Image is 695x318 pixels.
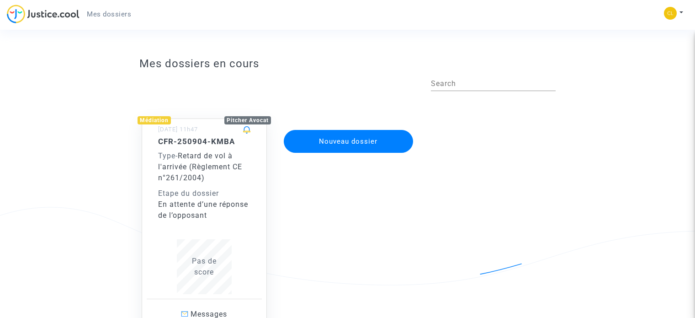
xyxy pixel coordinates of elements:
span: - [158,151,178,160]
a: Nouveau dossier [283,124,414,133]
div: Etape du dossier [158,188,250,199]
h5: CFR-250904-KMBA [158,137,250,146]
span: Type [158,151,175,160]
button: Nouveau dossier [284,130,414,153]
a: Mes dossiers [80,7,138,21]
div: Médiation [138,116,171,124]
span: Pas de score [192,257,217,276]
h3: Mes dossiers en cours [139,57,556,70]
span: Retard de vol à l'arrivée (Règlement CE n°261/2004) [158,151,242,182]
span: Mes dossiers [87,10,131,18]
img: jc-logo.svg [7,5,80,23]
small: [DATE] 11h47 [158,126,198,133]
div: En attente d’une réponse de l’opposant [158,199,250,221]
img: 90cc0293ee345e8b5c2c2cf7a70d2bb7 [664,7,677,20]
div: Pitcher Avocat [224,116,271,124]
